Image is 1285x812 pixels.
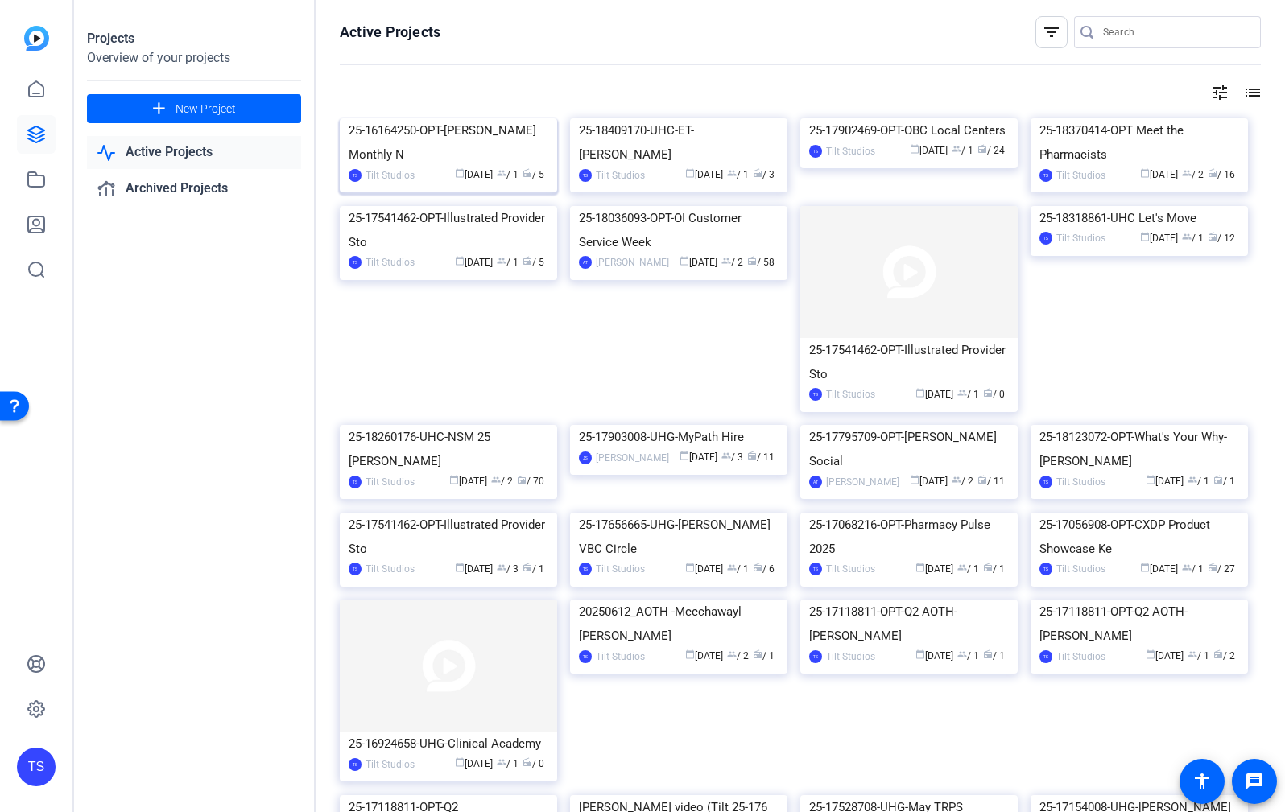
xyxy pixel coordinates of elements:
[1213,650,1235,662] span: / 2
[491,476,513,487] span: / 2
[579,169,592,182] div: TS
[1188,649,1197,659] span: group
[523,168,532,178] span: radio
[910,144,919,154] span: calendar_today
[977,145,1005,156] span: / 24
[1182,168,1192,178] span: group
[983,388,993,398] span: radio
[1208,563,1217,572] span: radio
[680,256,689,266] span: calendar_today
[497,256,506,266] span: group
[455,256,465,266] span: calendar_today
[1213,475,1223,484] span: radio
[952,145,973,156] span: / 1
[1182,563,1192,572] span: group
[149,99,169,119] mat-icon: add
[497,758,519,769] span: / 1
[977,476,1005,487] span: / 11
[910,476,948,487] span: [DATE]
[915,650,953,662] span: [DATE]
[1245,772,1264,791] mat-icon: message
[579,600,779,648] div: 20250612_AOTH -Meechawayl [PERSON_NAME]
[596,167,645,183] div: Tilt Studios
[1039,206,1239,230] div: 25-18318861-UHC Let's Move
[1140,233,1178,244] span: [DATE]
[523,256,532,266] span: radio
[753,650,775,662] span: / 1
[957,650,979,662] span: / 1
[952,475,961,484] span: group
[1039,232,1052,245] div: TS
[1188,476,1209,487] span: / 1
[753,649,762,659] span: radio
[497,563,506,572] span: group
[1208,233,1235,244] span: / 12
[1242,83,1261,102] mat-icon: list
[1039,425,1239,473] div: 25-18123072-OPT-What's Your Why- [PERSON_NAME]
[826,649,875,665] div: Tilt Studios
[497,757,506,767] span: group
[952,144,961,154] span: group
[1182,169,1204,180] span: / 2
[1140,168,1150,178] span: calendar_today
[455,257,493,268] span: [DATE]
[523,757,532,767] span: radio
[497,168,506,178] span: group
[809,145,822,158] div: TS
[983,563,993,572] span: radio
[24,26,49,51] img: blue-gradient.svg
[957,389,979,400] span: / 1
[349,732,548,756] div: 25-16924658-UHG-Clinical Academy
[523,169,544,180] span: / 5
[1140,563,1178,575] span: [DATE]
[366,474,415,490] div: Tilt Studios
[915,563,925,572] span: calendar_today
[747,451,757,460] span: radio
[579,650,592,663] div: TS
[596,649,645,665] div: Tilt Studios
[957,563,967,572] span: group
[727,563,737,572] span: group
[340,23,440,42] h1: Active Projects
[826,561,875,577] div: Tilt Studios
[1140,169,1178,180] span: [DATE]
[826,386,875,402] div: Tilt Studios
[366,561,415,577] div: Tilt Studios
[1188,475,1197,484] span: group
[1140,232,1150,241] span: calendar_today
[497,257,519,268] span: / 1
[727,650,749,662] span: / 2
[809,118,1009,142] div: 25-17902469-OPT-OBC Local Centers
[685,649,695,659] span: calendar_today
[915,388,925,398] span: calendar_today
[1039,169,1052,182] div: TS
[1192,772,1212,791] mat-icon: accessibility
[176,101,236,117] span: New Project
[579,206,779,254] div: 25-18036093-OPT-OI Customer Service Week
[826,143,875,159] div: Tilt Studios
[727,563,749,575] span: / 1
[449,476,487,487] span: [DATE]
[349,256,362,269] div: TS
[579,513,779,561] div: 25-17656665-UHG-[PERSON_NAME] VBC Circle
[523,257,544,268] span: / 5
[727,168,737,178] span: group
[1056,474,1105,490] div: Tilt Studios
[1208,168,1217,178] span: radio
[1182,232,1192,241] span: group
[349,425,548,473] div: 25-18260176-UHC-NSM 25 [PERSON_NAME]
[1039,476,1052,488] div: TS
[910,145,948,156] span: [DATE]
[957,563,979,575] span: / 1
[449,475,459,484] span: calendar_today
[809,513,1009,561] div: 25-17068216-OPT-Pharmacy Pulse 2025
[753,563,762,572] span: radio
[87,136,301,169] a: Active Projects
[1056,649,1105,665] div: Tilt Studios
[809,476,822,488] div: AT
[809,425,1009,473] div: 25-17795709-OPT-[PERSON_NAME] Social
[366,756,415,773] div: Tilt Studios
[349,476,362,488] div: TS
[977,475,987,484] span: radio
[1210,83,1229,102] mat-icon: tune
